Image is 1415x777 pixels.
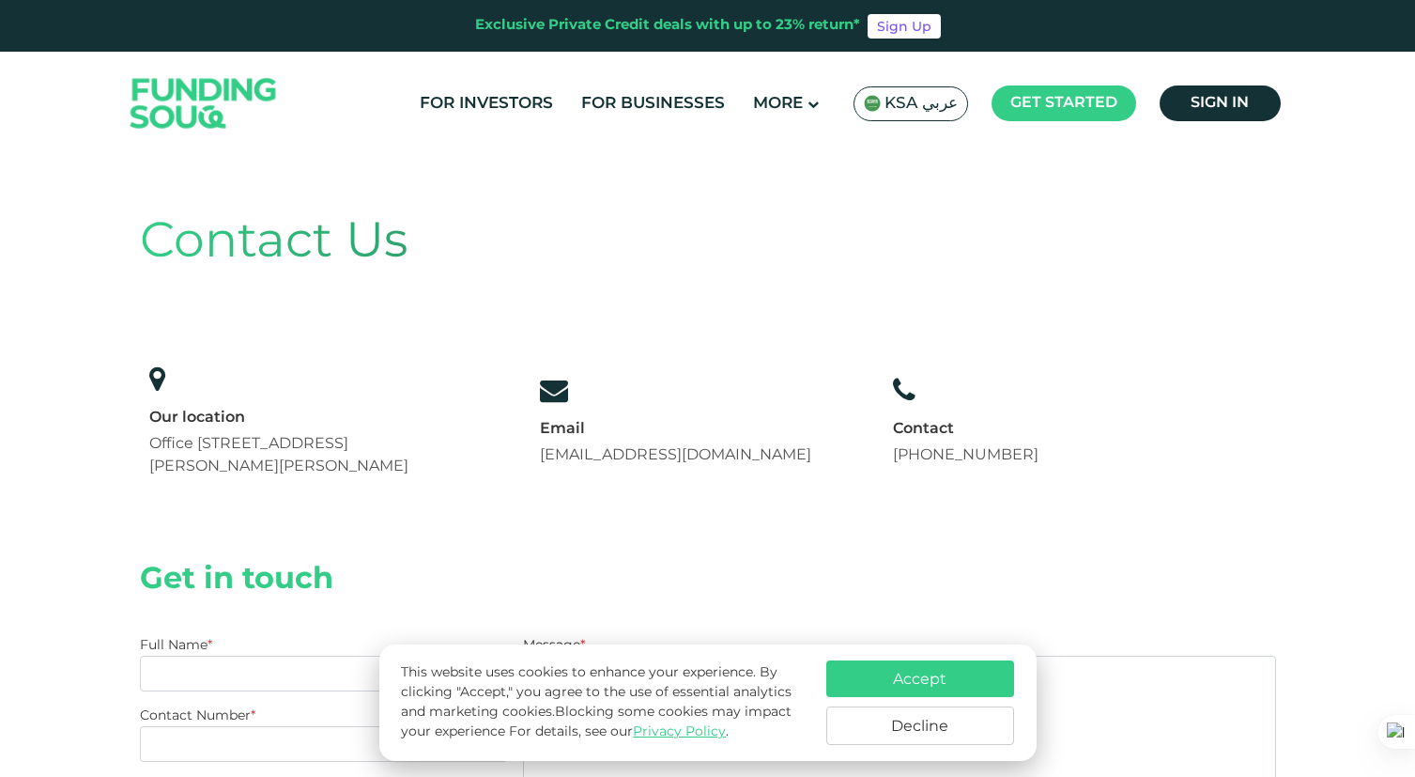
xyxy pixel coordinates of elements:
a: [EMAIL_ADDRESS][DOMAIN_NAME] [540,448,811,462]
a: For Investors [415,88,558,119]
a: For Businesses [577,88,730,119]
div: Email [540,419,811,440]
img: Logo [112,56,296,151]
label: Full Name [140,639,212,652]
button: Accept [826,660,1014,697]
img: SA Flag [864,95,881,112]
span: For details, see our . [509,725,729,738]
a: Sign Up [868,14,941,39]
p: This website uses cookies to enhance your experience. By clicking "Accept," you agree to the use ... [401,663,807,742]
button: Decline [826,707,1014,745]
span: More [753,96,803,112]
span: Get started [1010,96,1117,110]
label: Message [523,639,585,652]
span: KSA عربي [884,93,958,115]
div: Contact [893,419,1038,440]
div: Exclusive Private Credit deals with up to 23% return* [475,15,860,37]
a: Sign in [1160,85,1281,121]
div: Contact Us [140,207,1276,280]
span: Office [STREET_ADDRESS][PERSON_NAME][PERSON_NAME] [149,437,408,474]
h2: Get in touch [140,563,1276,598]
a: Privacy Policy [633,725,726,738]
span: Blocking some cookies may impact your experience [401,706,792,738]
label: Contact Number [140,709,255,723]
div: Our location [149,408,457,428]
span: Sign in [1191,96,1249,110]
a: [PHONE_NUMBER] [893,448,1038,462]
